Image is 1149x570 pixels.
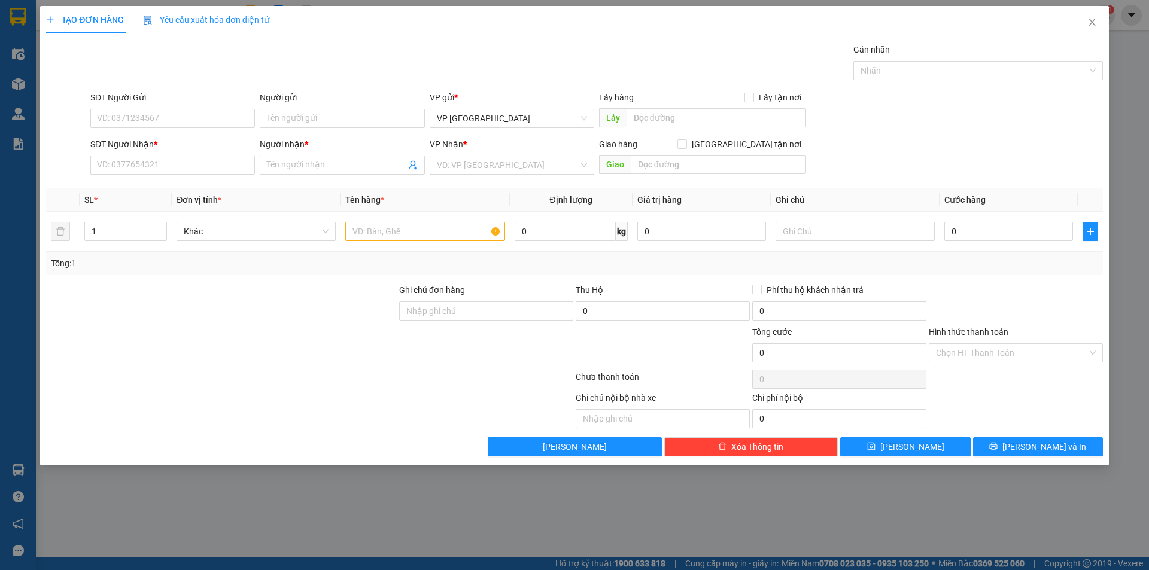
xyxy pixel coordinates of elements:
[880,440,944,453] span: [PERSON_NAME]
[616,222,628,241] span: kg
[90,91,255,104] div: SĐT Người Gửi
[944,195,986,205] span: Cước hàng
[973,437,1103,456] button: printer[PERSON_NAME] và In
[627,108,806,127] input: Dọc đường
[488,437,662,456] button: [PERSON_NAME]
[84,195,94,205] span: SL
[599,155,631,174] span: Giao
[762,284,868,297] span: Phí thu hộ khách nhận trả
[731,440,783,453] span: Xóa Thông tin
[550,195,592,205] span: Định lượng
[1002,440,1086,453] span: [PERSON_NAME] và In
[574,370,751,391] div: Chưa thanh toán
[430,91,594,104] div: VP gửi
[345,222,504,241] input: VD: Bàn, Ghế
[929,327,1008,337] label: Hình thức thanh toán
[752,327,792,337] span: Tổng cước
[1087,17,1097,27] span: close
[408,160,418,170] span: user-add
[399,285,465,295] label: Ghi chú đơn hàng
[1083,227,1098,236] span: plus
[345,195,384,205] span: Tên hàng
[599,139,637,149] span: Giao hàng
[687,138,806,151] span: [GEOGRAPHIC_DATA] tận nơi
[867,442,876,452] span: save
[576,409,750,428] input: Nhập ghi chú
[718,442,727,452] span: delete
[177,195,221,205] span: Đơn vị tính
[631,155,806,174] input: Dọc đường
[771,188,940,212] th: Ghi chú
[599,93,634,102] span: Lấy hàng
[184,222,329,240] span: Khác
[637,222,766,241] input: 0
[46,16,54,24] span: plus
[853,45,890,54] label: Gán nhãn
[576,285,603,295] span: Thu Hộ
[51,257,443,270] div: Tổng: 1
[599,108,627,127] span: Lấy
[776,222,935,241] input: Ghi Chú
[51,222,70,241] button: delete
[989,442,998,452] span: printer
[46,15,124,25] span: TẠO ĐƠN HÀNG
[637,195,682,205] span: Giá trị hàng
[1075,6,1109,39] button: Close
[664,437,838,456] button: deleteXóa Thông tin
[399,301,573,321] input: Ghi chú đơn hàng
[840,437,970,456] button: save[PERSON_NAME]
[260,138,424,151] div: Người nhận
[437,109,587,127] span: VP Tuy Hòa
[430,139,463,149] span: VP Nhận
[1083,222,1098,241] button: plus
[143,16,153,25] img: icon
[576,391,750,409] div: Ghi chú nội bộ nhà xe
[754,91,806,104] span: Lấy tận nơi
[260,91,424,104] div: Người gửi
[752,391,926,409] div: Chi phí nội bộ
[90,138,255,151] div: SĐT Người Nhận
[543,440,607,453] span: [PERSON_NAME]
[143,15,269,25] span: Yêu cầu xuất hóa đơn điện tử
